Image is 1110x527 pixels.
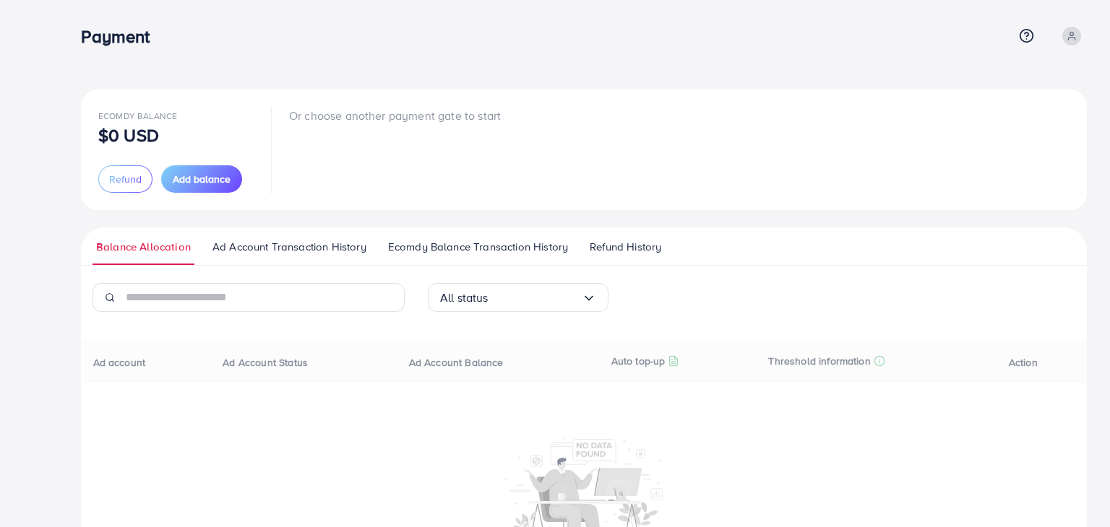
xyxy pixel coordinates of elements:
h3: Payment [81,26,161,47]
span: Refund History [590,239,661,255]
p: $0 USD [98,126,159,144]
span: Refund [109,172,142,186]
div: Search for option [428,283,608,312]
span: Balance Allocation [96,239,191,255]
button: Add balance [161,165,242,193]
input: Search for option [489,287,582,309]
p: Or choose another payment gate to start [289,107,501,124]
span: Ad Account Transaction History [212,239,366,255]
span: Ecomdy Balance [98,110,177,122]
button: Refund [98,165,152,193]
span: Ecomdy Balance Transaction History [388,239,568,255]
span: Add balance [173,172,231,186]
span: All status [440,287,489,309]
